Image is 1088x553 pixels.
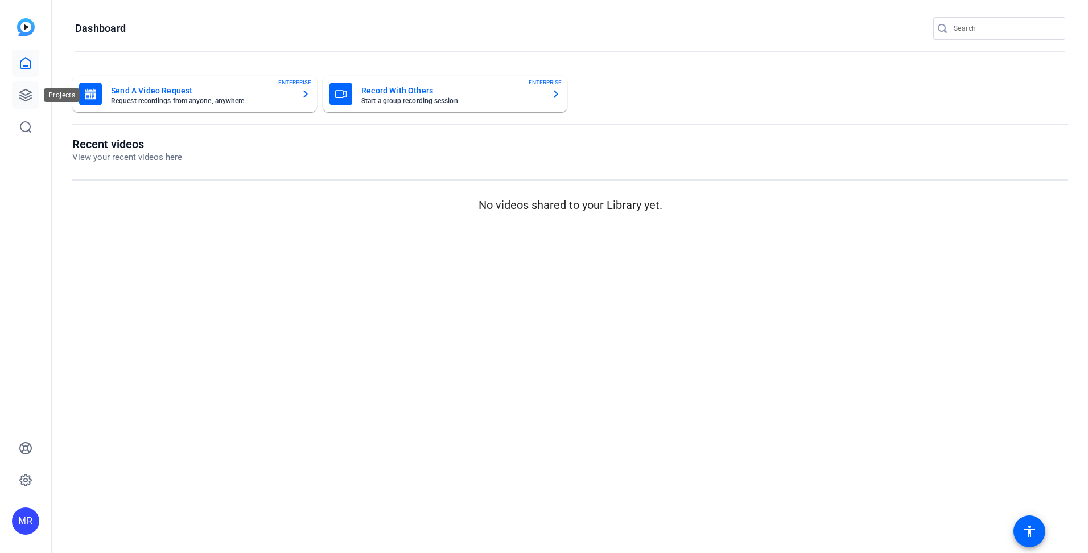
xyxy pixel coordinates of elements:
span: ENTERPRISE [278,78,311,87]
h1: Recent videos [72,137,182,151]
button: Record With OthersStart a group recording sessionENTERPRISE [323,76,567,112]
span: ENTERPRISE [529,78,562,87]
h1: Dashboard [75,22,126,35]
div: MR [12,507,39,535]
div: Projects [44,88,80,102]
mat-card-title: Record With Others [361,84,542,97]
button: Send A Video RequestRequest recordings from anyone, anywhereENTERPRISE [72,76,317,112]
img: blue-gradient.svg [17,18,35,36]
input: Search [954,22,1056,35]
p: No videos shared to your Library yet. [72,196,1068,214]
mat-card-title: Send A Video Request [111,84,292,97]
mat-card-subtitle: Request recordings from anyone, anywhere [111,97,292,104]
mat-icon: accessibility [1023,525,1036,538]
p: View your recent videos here [72,151,182,164]
mat-card-subtitle: Start a group recording session [361,97,542,104]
